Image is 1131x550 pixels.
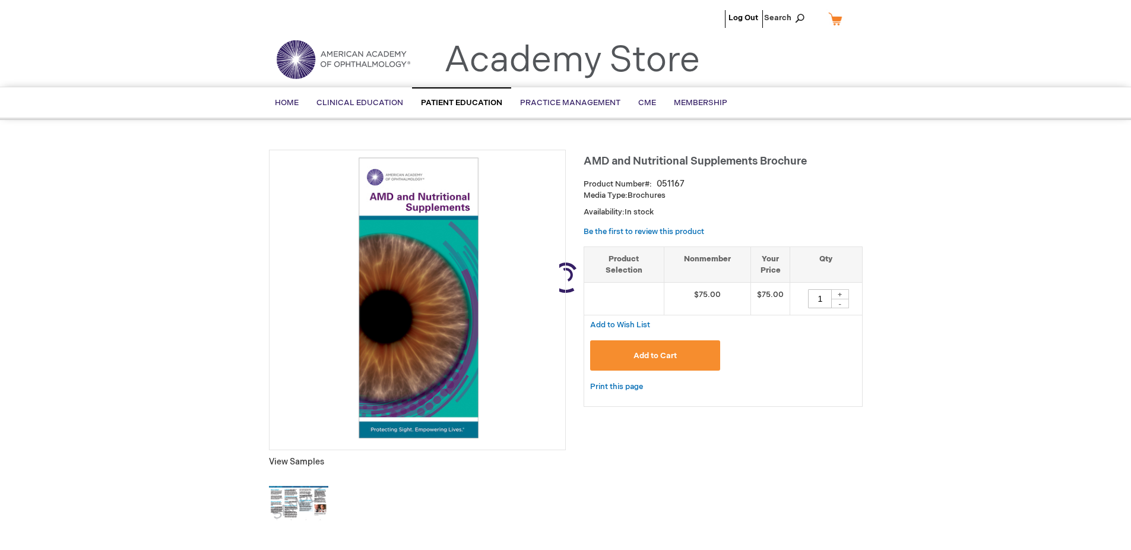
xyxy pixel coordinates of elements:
[269,456,566,468] p: View Samples
[590,320,650,330] a: Add to Wish List
[665,88,736,118] a: Membership
[584,227,704,236] a: Be the first to review this product
[412,87,511,118] a: Patient Education
[664,246,751,282] th: Nonmember
[511,88,629,118] a: Practice Management
[831,299,849,308] div: -
[751,246,790,282] th: Your Price
[584,191,628,200] strong: Media Type:
[275,156,559,440] img: AMD and Nutritional Supplements Brochure
[625,207,654,217] span: In stock
[584,207,863,218] p: Availability:
[831,289,849,299] div: +
[674,98,727,108] span: Membership
[590,380,643,394] a: Print this page
[584,246,664,282] th: Product Selection
[633,351,677,361] span: Add to Cart
[316,98,403,108] span: Clinical Education
[790,246,862,282] th: Qty
[629,88,665,118] a: CME
[764,6,809,30] span: Search
[584,190,863,201] p: Brochures
[421,98,502,108] span: Patient Education
[664,283,751,315] td: $75.00
[520,98,620,108] span: Practice Management
[728,13,758,23] a: Log Out
[444,39,700,82] a: Academy Store
[751,283,790,315] td: $75.00
[638,98,656,108] span: CME
[657,178,685,190] div: 051167
[269,474,328,533] img: Click to view
[808,289,832,308] input: Qty
[590,340,721,371] button: Add to Cart
[584,155,807,167] span: AMD and Nutritional Supplements Brochure
[308,88,412,118] a: Clinical Education
[275,98,299,108] span: Home
[590,320,650,330] span: Add to Wish List
[584,179,652,189] strong: Product Number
